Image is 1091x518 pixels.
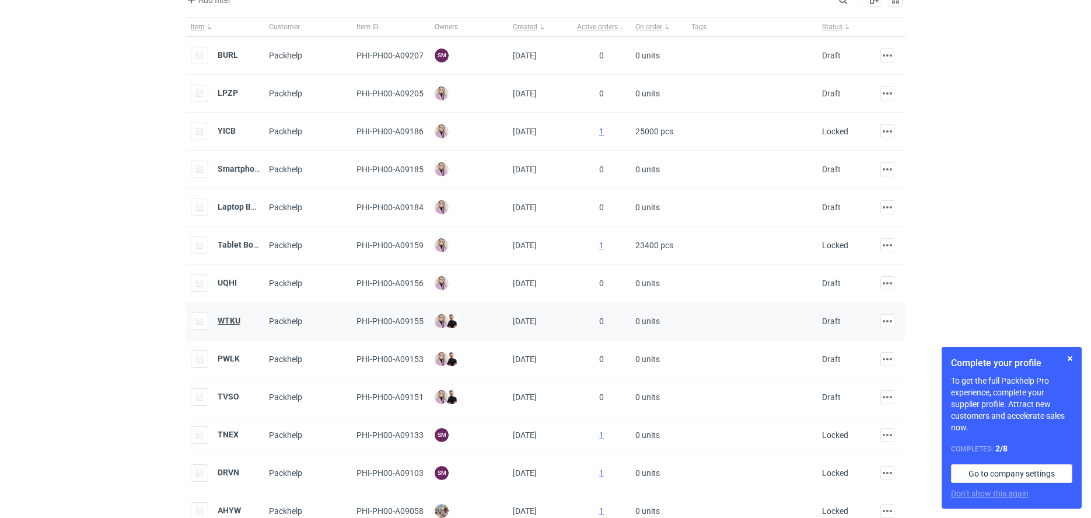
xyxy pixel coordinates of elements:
[635,122,673,141] span: 25000 pcs
[508,227,572,265] div: [DATE]
[691,22,707,32] span: Tags
[631,416,687,454] div: 0 units
[880,200,894,214] button: Actions
[356,89,424,98] span: PHI-PH00-A09205
[435,390,449,404] img: Klaudia Wiśniewska
[880,276,894,290] button: Actions
[356,317,424,326] span: PHI-PH00-A09155
[356,241,424,250] span: PHI-PH00-A09159
[631,18,687,36] button: On order
[191,22,205,32] span: Item
[631,75,687,113] div: 0 units
[186,18,264,36] button: Item
[435,22,458,32] span: Owners
[356,279,424,288] span: PHI-PH00-A09156
[599,279,604,288] span: 0
[218,316,240,325] strong: WTKU
[599,468,604,478] a: 1
[356,354,424,364] span: PHI-PH00-A09153
[599,354,604,364] span: 0
[599,506,604,516] a: 1
[631,37,687,75] div: 0 units
[435,238,449,252] img: Klaudia Wiśniewska
[951,488,1029,499] button: Don’t show this again
[880,124,894,138] button: Actions
[951,443,1072,455] div: Completed:
[218,202,275,211] strong: Laptop Box_BM
[995,444,1008,453] strong: 2 / 8
[631,265,687,303] div: 0 units
[599,89,604,98] span: 0
[880,314,894,328] button: Actions
[435,86,449,100] img: Klaudia Wiśniewska
[635,350,660,368] span: 0 units
[356,165,424,174] span: PHI-PH00-A09185
[599,127,604,136] a: 1
[508,378,572,416] div: [DATE]
[269,165,302,174] span: Packhelp
[218,430,239,439] a: TNEX
[635,198,660,217] span: 0 units
[951,464,1072,483] a: Go to company settings
[635,464,660,482] span: 0 units
[880,504,894,518] button: Actions
[880,48,894,62] button: Actions
[218,240,273,249] strong: Tablet Box_BM
[599,430,604,440] a: 1
[635,388,660,406] span: 0 units
[269,127,302,136] span: Packhelp
[951,356,1072,370] h1: Complete your profile
[435,352,449,366] img: Klaudia Wiśniewska
[269,468,302,478] span: Packhelp
[218,164,295,173] a: Smartphone Box_BM
[356,22,379,32] span: Item ID
[356,127,424,136] span: PHI-PH00-A09186
[218,50,238,60] strong: BURL
[508,416,572,454] div: [DATE]
[822,201,841,213] div: Draft
[880,428,894,442] button: Actions
[822,429,848,441] div: Locked
[435,124,449,138] img: Klaudia Wiśniewska
[356,430,424,440] span: PHI-PH00-A09133
[635,46,660,65] span: 0 units
[269,506,302,516] span: Packhelp
[822,505,848,517] div: Locked
[880,390,894,404] button: Actions
[218,354,240,363] a: PWLK
[880,352,894,366] button: Actions
[269,203,302,212] span: Packhelp
[508,37,572,75] div: [DATE]
[635,426,660,444] span: 0 units
[822,239,848,251] div: Locked
[1063,352,1077,366] button: Skip for now
[572,18,631,36] button: Active orders
[817,18,876,36] button: Status
[269,89,302,98] span: Packhelp
[269,241,302,250] span: Packhelp
[218,392,239,401] a: TVSO
[822,50,841,61] div: Draft
[269,354,302,364] span: Packhelp
[269,22,300,32] span: Customer
[631,151,687,189] div: 0 units
[880,238,894,252] button: Actions
[631,113,687,151] div: 25000 pcs
[635,312,660,331] span: 0 units
[599,317,604,326] span: 0
[218,88,238,98] a: LPZP
[218,278,237,287] strong: UQHI
[435,162,449,176] img: Klaudia Wiśniewska
[951,375,1072,433] p: To get the full Packhelp Pro experience, complete your supplier profile. Attract new customers an...
[445,314,459,328] img: Tomasz Kubiak
[508,189,572,227] div: [DATE]
[635,236,673,255] span: 23400 pcs
[822,353,841,365] div: Draft
[822,164,841,175] div: Draft
[356,506,424,516] span: PHI-PH00-A09058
